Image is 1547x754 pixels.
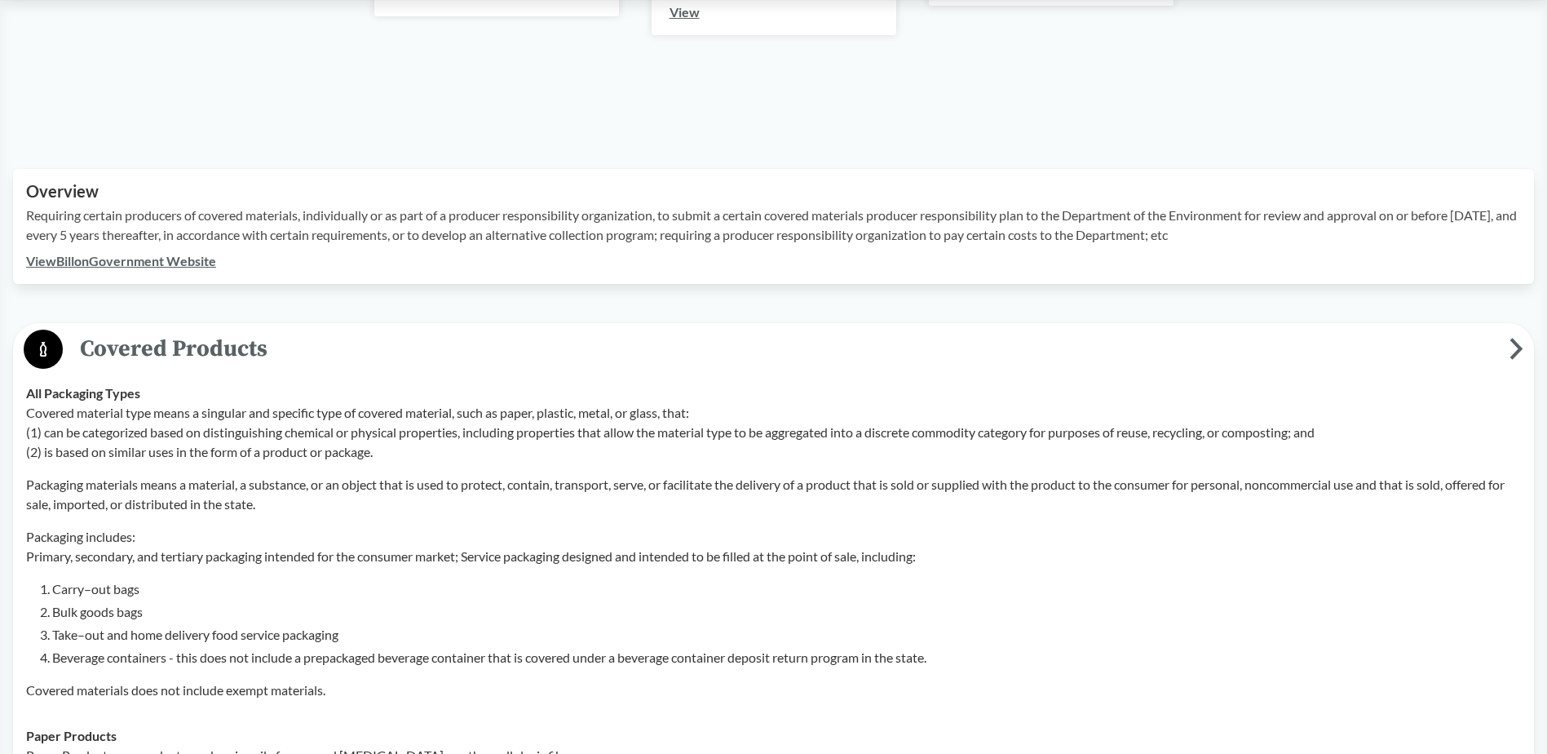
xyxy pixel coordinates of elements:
[26,681,1521,700] p: Covered materials does not include exempt materials.
[670,4,700,20] a: View
[26,403,1521,462] p: Covered material type means a singular and specific type of covered material, such as paper, plas...
[26,728,117,743] strong: Paper Products
[52,648,1521,668] li: Beverage containers - this does not include a prepackaged beverage container that is covered unde...
[26,182,1521,201] h2: Overview
[52,602,1521,622] li: Bulk goods bags
[19,329,1528,370] button: Covered Products
[26,475,1521,514] p: Packaging materials means a material, a substance, or an object that is used to protect, contain,...
[52,579,1521,599] li: Carry–out bags
[63,330,1509,367] span: Covered Products
[52,625,1521,645] li: Take–out and home delivery food service packaging
[26,206,1521,245] p: Requiring certain producers of covered materials, individually or as part of a producer responsib...
[26,385,140,401] strong: All Packaging Types
[26,253,216,268] a: ViewBillonGovernment Website
[26,527,1521,566] p: Packaging includes: Primary, secondary, and tertiary packaging intended for the consumer market; ...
